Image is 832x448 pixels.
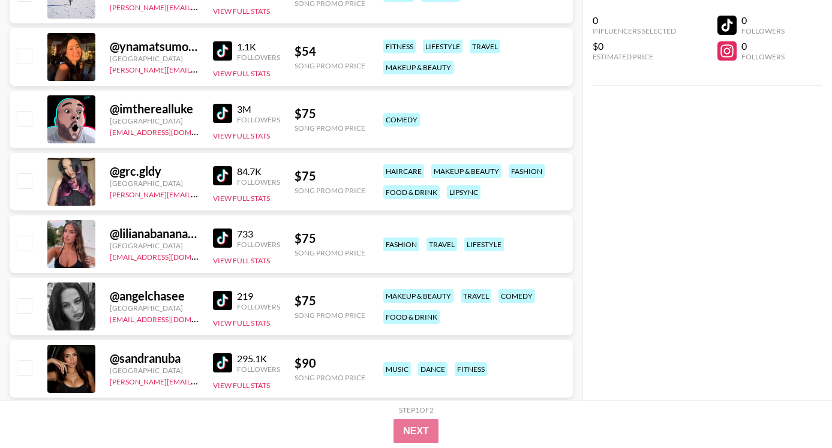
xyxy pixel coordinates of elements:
div: Song Promo Price [295,373,365,382]
div: @ imtherealluke [110,101,199,116]
img: TikTok [213,291,232,310]
div: 0 [741,40,785,52]
div: 733 [237,228,280,240]
div: fitness [383,40,416,53]
div: [GEOGRAPHIC_DATA] [110,54,199,63]
img: TikTok [213,353,232,372]
div: [GEOGRAPHIC_DATA] [110,366,199,375]
div: music [383,362,411,376]
a: [PERSON_NAME][EMAIL_ADDRESS][PERSON_NAME][DOMAIN_NAME] [110,188,344,199]
div: travel [426,237,457,251]
a: [PERSON_NAME][EMAIL_ADDRESS][PERSON_NAME][DOMAIN_NAME] [110,375,344,386]
a: [PERSON_NAME][EMAIL_ADDRESS][DOMAIN_NAME] [110,1,287,12]
img: TikTok [213,41,232,61]
div: Step 1 of 2 [399,405,434,414]
div: @ angelchasee [110,288,199,303]
div: fashion [383,237,419,251]
div: [GEOGRAPHIC_DATA] [110,303,199,312]
div: fashion [509,164,545,178]
div: Song Promo Price [295,311,365,320]
div: fitness [455,362,487,376]
button: View Full Stats [213,69,270,78]
div: 0 [593,14,676,26]
div: Song Promo Price [295,124,365,133]
div: Song Promo Price [295,61,365,70]
div: 295.1K [237,353,280,365]
div: $ 75 [295,231,365,246]
div: 1.1K [237,41,280,53]
div: Song Promo Price [295,186,365,195]
div: lipsync [447,185,480,199]
div: @ ynamatsumoto [110,39,199,54]
div: @ grc.gldy [110,164,199,179]
div: Followers [741,26,785,35]
div: makeup & beauty [383,61,453,74]
div: [GEOGRAPHIC_DATA] [110,116,199,125]
button: Next [394,419,438,443]
a: [EMAIL_ADDRESS][DOMAIN_NAME] [110,312,230,324]
div: $ 75 [295,293,365,308]
a: [PERSON_NAME][EMAIL_ADDRESS][DOMAIN_NAME] [110,63,287,74]
a: [EMAIL_ADDRESS][DOMAIN_NAME] [110,250,230,261]
div: comedy [383,113,420,127]
div: Followers [237,53,280,62]
div: food & drink [383,185,440,199]
div: Influencers Selected [593,26,676,35]
div: @ lilianabananaaa [110,226,199,241]
button: View Full Stats [213,381,270,390]
div: $ 75 [295,106,365,121]
div: 219 [237,290,280,302]
div: Followers [237,302,280,311]
div: food & drink [383,310,440,324]
div: $ 75 [295,169,365,184]
div: lifestyle [423,40,462,53]
iframe: Drift Widget Chat Controller [772,388,818,434]
div: 3M [237,103,280,115]
div: dance [418,362,447,376]
button: View Full Stats [213,256,270,265]
div: [GEOGRAPHIC_DATA] [110,179,199,188]
div: [GEOGRAPHIC_DATA] [110,241,199,250]
div: Followers [237,365,280,374]
img: TikTok [213,228,232,248]
div: @ sandranuba [110,351,199,366]
div: Followers [237,178,280,187]
button: View Full Stats [213,131,270,140]
div: Song Promo Price [295,248,365,257]
div: Followers [741,52,785,61]
div: 0 [741,14,785,26]
div: Followers [237,240,280,249]
div: makeup & beauty [383,289,453,303]
img: TikTok [213,166,232,185]
div: travel [461,289,491,303]
div: comedy [498,289,535,303]
div: $0 [593,40,676,52]
div: makeup & beauty [431,164,501,178]
button: View Full Stats [213,318,270,327]
div: haircare [383,164,424,178]
div: 84.7K [237,166,280,178]
div: lifestyle [464,237,504,251]
img: TikTok [213,104,232,123]
div: travel [470,40,500,53]
div: Estimated Price [593,52,676,61]
button: View Full Stats [213,7,270,16]
button: View Full Stats [213,194,270,203]
div: $ 54 [295,44,365,59]
a: [EMAIL_ADDRESS][DOMAIN_NAME] [110,125,230,137]
div: $ 90 [295,356,365,371]
div: Followers [237,115,280,124]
